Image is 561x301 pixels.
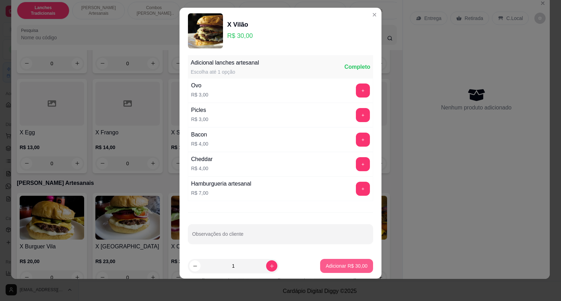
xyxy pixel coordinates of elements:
[356,83,370,98] button: add
[227,20,253,29] div: X Vilão
[344,63,370,71] div: Completo
[356,133,370,147] button: add
[227,31,253,41] p: R$ 30,00
[192,233,369,240] input: Observações do cliente
[188,13,223,48] img: product-image
[369,9,380,20] button: Close
[191,140,208,147] p: R$ 4,00
[191,106,208,114] div: Picles
[266,260,277,272] button: increase-product-quantity
[326,262,367,269] p: Adicionar R$ 30,00
[191,155,212,163] div: Cheddar
[191,59,259,67] div: Adicional lanches artesanal
[189,260,201,272] button: decrease-product-quantity
[191,81,208,90] div: Ovo
[191,131,208,139] div: Bacon
[191,180,251,188] div: Hamburgueria artesanal
[191,91,208,98] p: R$ 3,00
[356,108,370,122] button: add
[356,157,370,171] button: add
[356,182,370,196] button: add
[320,259,373,273] button: Adicionar R$ 30,00
[191,165,212,172] p: R$ 4,00
[191,116,208,123] p: R$ 3,00
[191,68,259,75] div: Escolha até 1 opção
[191,189,251,196] p: R$ 7,00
